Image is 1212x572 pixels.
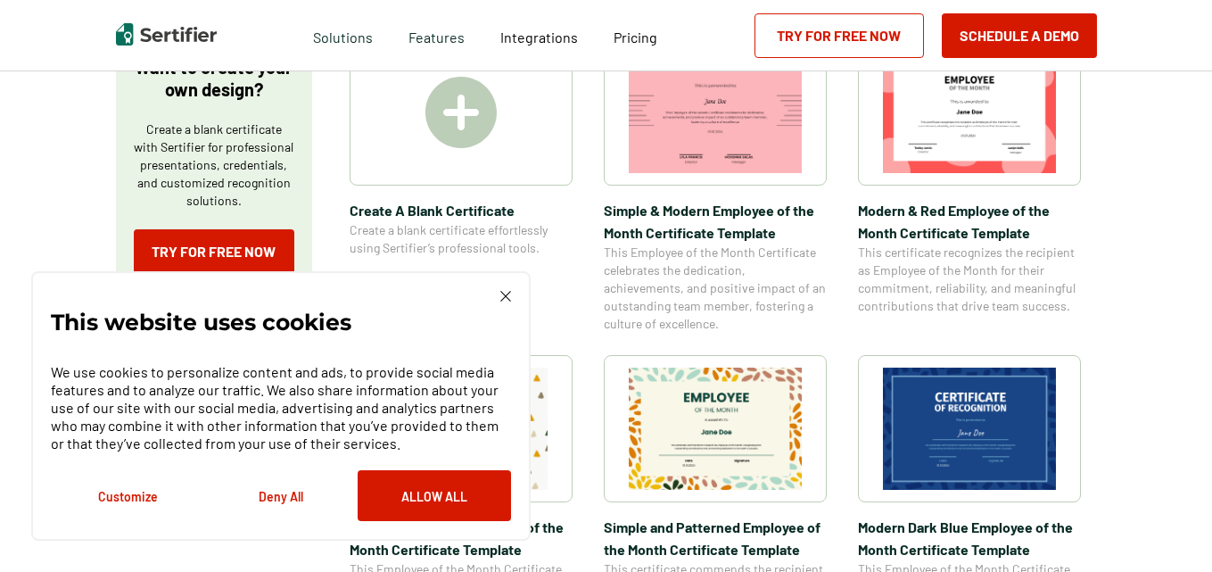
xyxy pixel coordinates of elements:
a: Try for Free Now [754,13,924,58]
span: Modern Dark Blue Employee of the Month Certificate Template [858,516,1081,560]
button: Customize [51,470,204,521]
span: This Employee of the Month Certificate celebrates the dedication, achievements, and positive impa... [604,244,827,333]
a: Modern & Red Employee of the Month Certificate TemplateModern & Red Employee of the Month Certifi... [858,38,1081,333]
a: Simple & Modern Employee of the Month Certificate TemplateSimple & Modern Employee of the Month C... [604,38,827,333]
span: Pricing [614,29,657,46]
span: Features [408,24,465,46]
iframe: Chat Widget [1123,486,1212,572]
a: Try for Free Now [134,229,294,274]
span: Create A Blank Certificate [350,199,573,221]
span: This certificate recognizes the recipient as Employee of the Month for their commitment, reliabil... [858,244,1081,315]
p: Create a blank certificate with Sertifier for professional presentations, credentials, and custom... [134,120,294,210]
span: Modern & Red Employee of the Month Certificate Template [858,199,1081,244]
img: Sertifier | Digital Credentialing Platform [116,23,217,46]
img: Modern Dark Blue Employee of the Month Certificate Template [883,368,1056,490]
p: Want to create your own design? [134,56,294,101]
img: Modern & Red Employee of the Month Certificate Template [883,51,1056,173]
a: Integrations [500,24,578,46]
span: Create a blank certificate effortlessly using Sertifier’s professional tools. [350,221,573,257]
button: Deny All [204,470,358,521]
span: Integrations [500,29,578,46]
img: Cookie Popup Close [500,291,511,302]
p: We use cookies to personalize content and ads, to provide social media features and to analyze ou... [51,363,511,452]
span: Simple and Patterned Employee of the Month Certificate Template [604,516,827,560]
img: Simple and Patterned Employee of the Month Certificate Template [629,368,802,490]
img: Simple & Modern Employee of the Month Certificate Template [629,51,802,173]
a: Pricing [614,24,657,46]
button: Schedule a Demo [942,13,1097,58]
span: Simple & Modern Employee of the Month Certificate Template [604,199,827,244]
p: This website uses cookies [51,313,351,331]
button: Allow All [358,470,511,521]
span: Solutions [313,24,373,46]
img: Create A Blank Certificate [425,77,497,148]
